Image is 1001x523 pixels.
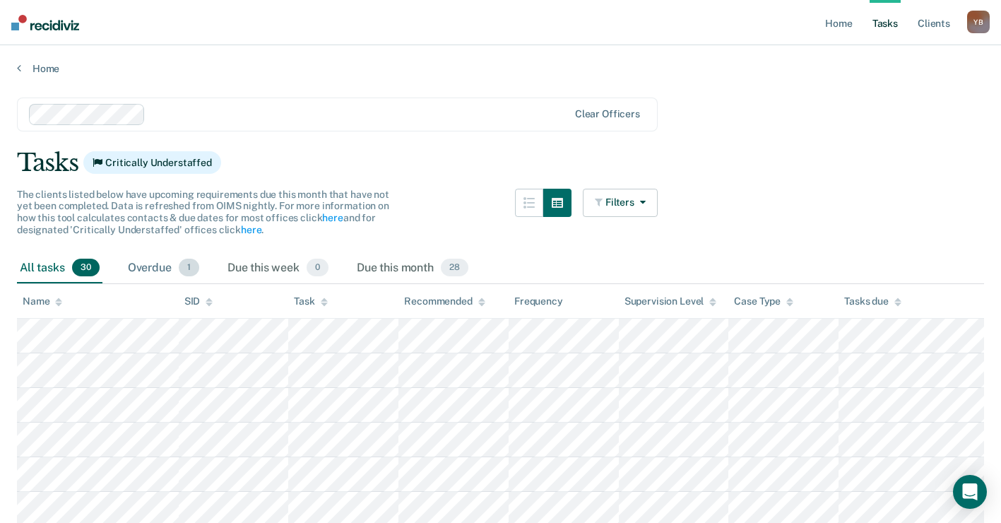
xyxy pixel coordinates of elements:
[225,253,331,284] div: Due this week0
[354,253,471,284] div: Due this month28
[125,253,202,284] div: Overdue1
[23,295,62,307] div: Name
[307,259,328,277] span: 0
[583,189,658,217] button: Filters
[575,108,640,120] div: Clear officers
[83,151,221,174] span: Critically Understaffed
[294,295,327,307] div: Task
[17,189,389,235] span: The clients listed below have upcoming requirements due this month that have not yet been complet...
[11,15,79,30] img: Recidiviz
[953,475,987,509] div: Open Intercom Messenger
[844,295,901,307] div: Tasks due
[72,259,100,277] span: 30
[17,62,984,75] a: Home
[441,259,468,277] span: 28
[967,11,990,33] div: Y B
[624,295,717,307] div: Supervision Level
[184,295,213,307] div: SID
[17,253,102,284] div: All tasks30
[967,11,990,33] button: YB
[179,259,199,277] span: 1
[322,212,343,223] a: here
[734,295,793,307] div: Case Type
[514,295,563,307] div: Frequency
[17,148,984,177] div: Tasks
[241,224,261,235] a: here
[404,295,485,307] div: Recommended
